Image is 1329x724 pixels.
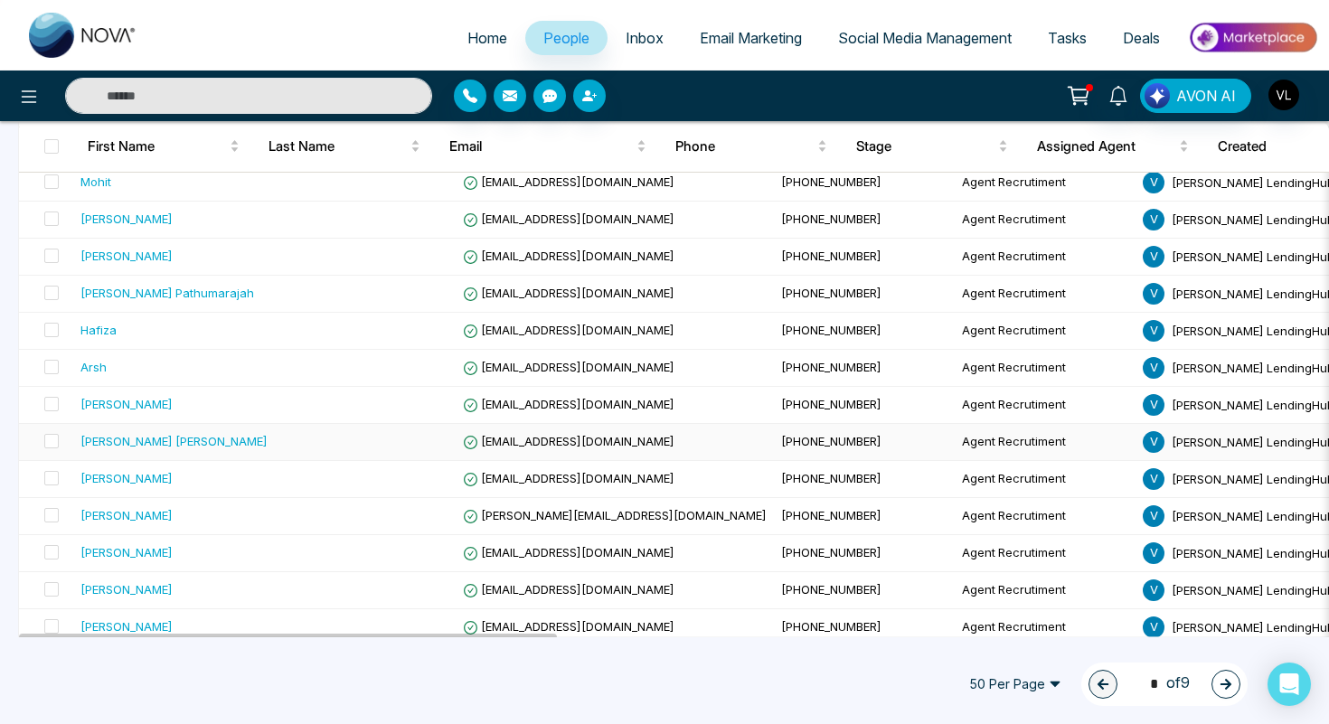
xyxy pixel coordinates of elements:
[1143,542,1164,564] span: V
[463,471,674,485] span: [EMAIL_ADDRESS][DOMAIN_NAME]
[955,239,1136,276] td: Agent Recrutiment
[1187,17,1318,58] img: Market-place.gif
[463,174,674,189] span: [EMAIL_ADDRESS][DOMAIN_NAME]
[955,572,1136,609] td: Agent Recrutiment
[449,136,633,157] span: Email
[463,545,674,559] span: [EMAIL_ADDRESS][DOMAIN_NAME]
[80,321,117,339] div: Hafiza
[80,358,107,376] div: Arsh
[80,395,173,413] div: [PERSON_NAME]
[80,580,173,598] div: [PERSON_NAME]
[80,284,254,302] div: [PERSON_NAME] Pathumarajah
[1105,21,1178,55] a: Deals
[661,121,842,172] th: Phone
[525,21,608,55] a: People
[1037,136,1175,157] span: Assigned Agent
[820,21,1030,55] a: Social Media Management
[781,582,881,597] span: [PHONE_NUMBER]
[463,582,674,597] span: [EMAIL_ADDRESS][DOMAIN_NAME]
[1123,29,1160,47] span: Deals
[254,121,435,172] th: Last Name
[626,29,664,47] span: Inbox
[543,29,589,47] span: People
[467,29,507,47] span: Home
[781,397,881,411] span: [PHONE_NUMBER]
[80,469,173,487] div: [PERSON_NAME]
[675,136,814,157] span: Phone
[700,29,802,47] span: Email Marketing
[435,121,661,172] th: Email
[955,535,1136,572] td: Agent Recrutiment
[1030,21,1105,55] a: Tasks
[463,249,674,263] span: [EMAIL_ADDRESS][DOMAIN_NAME]
[955,276,1136,313] td: Agent Recrutiment
[1143,172,1164,193] span: V
[955,498,1136,535] td: Agent Recrutiment
[1145,83,1170,108] img: Lead Flow
[781,434,881,448] span: [PHONE_NUMBER]
[955,350,1136,387] td: Agent Recrutiment
[1143,468,1164,490] span: V
[463,434,674,448] span: [EMAIL_ADDRESS][DOMAIN_NAME]
[838,29,1012,47] span: Social Media Management
[1268,663,1311,706] div: Open Intercom Messenger
[856,136,994,157] span: Stage
[608,21,682,55] a: Inbox
[1268,80,1299,110] img: User Avatar
[463,508,767,522] span: [PERSON_NAME][EMAIL_ADDRESS][DOMAIN_NAME]
[842,121,1023,172] th: Stage
[955,313,1136,350] td: Agent Recrutiment
[1048,29,1087,47] span: Tasks
[781,174,881,189] span: [PHONE_NUMBER]
[1139,672,1190,696] span: of 9
[463,286,674,300] span: [EMAIL_ADDRESS][DOMAIN_NAME]
[80,247,173,265] div: [PERSON_NAME]
[463,212,674,226] span: [EMAIL_ADDRESS][DOMAIN_NAME]
[781,286,881,300] span: [PHONE_NUMBER]
[1143,357,1164,379] span: V
[781,360,881,374] span: [PHONE_NUMBER]
[955,165,1136,202] td: Agent Recrutiment
[80,506,173,524] div: [PERSON_NAME]
[1143,579,1164,601] span: V
[955,461,1136,498] td: Agent Recrutiment
[1143,394,1164,416] span: V
[1143,320,1164,342] span: V
[80,173,111,191] div: Mohit
[1143,616,1164,638] span: V
[1143,431,1164,453] span: V
[1143,505,1164,527] span: V
[682,21,820,55] a: Email Marketing
[80,543,173,561] div: [PERSON_NAME]
[781,249,881,263] span: [PHONE_NUMBER]
[781,471,881,485] span: [PHONE_NUMBER]
[463,323,674,337] span: [EMAIL_ADDRESS][DOMAIN_NAME]
[781,619,881,634] span: [PHONE_NUMBER]
[781,508,881,522] span: [PHONE_NUMBER]
[1143,283,1164,305] span: V
[955,202,1136,239] td: Agent Recrutiment
[955,387,1136,424] td: Agent Recrutiment
[1143,209,1164,230] span: V
[80,617,173,635] div: [PERSON_NAME]
[80,210,173,228] div: [PERSON_NAME]
[88,136,226,157] span: First Name
[781,545,881,559] span: [PHONE_NUMBER]
[955,609,1136,646] td: Agent Recrutiment
[463,397,674,411] span: [EMAIL_ADDRESS][DOMAIN_NAME]
[269,136,407,157] span: Last Name
[463,360,674,374] span: [EMAIL_ADDRESS][DOMAIN_NAME]
[1176,85,1236,107] span: AVON AI
[29,13,137,58] img: Nova CRM Logo
[73,121,254,172] th: First Name
[957,670,1074,699] span: 50 Per Page
[449,21,525,55] a: Home
[80,432,268,450] div: [PERSON_NAME] [PERSON_NAME]
[955,424,1136,461] td: Agent Recrutiment
[1143,246,1164,268] span: V
[1140,79,1251,113] button: AVON AI
[781,323,881,337] span: [PHONE_NUMBER]
[463,619,674,634] span: [EMAIL_ADDRESS][DOMAIN_NAME]
[781,212,881,226] span: [PHONE_NUMBER]
[1023,121,1203,172] th: Assigned Agent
